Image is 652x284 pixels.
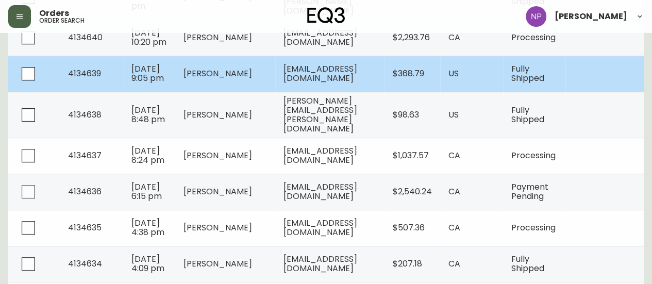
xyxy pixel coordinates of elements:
span: Fully Shipped [511,63,544,84]
span: 4134640 [68,31,103,43]
span: [DATE] 4:09 pm [131,253,164,274]
span: [EMAIL_ADDRESS][DOMAIN_NAME] [283,253,357,274]
span: Orders [39,9,69,18]
span: [DATE] 9:05 pm [131,63,164,84]
span: $507.36 [393,222,425,233]
span: 4134638 [68,109,102,121]
span: [DATE] 4:38 pm [131,217,164,238]
span: Payment Pending [511,181,548,202]
span: 4134636 [68,186,102,197]
span: $368.79 [393,68,424,79]
span: 4134635 [68,222,102,233]
span: [PERSON_NAME][EMAIL_ADDRESS][PERSON_NAME][DOMAIN_NAME] [283,95,357,135]
span: [EMAIL_ADDRESS][DOMAIN_NAME] [283,63,357,84]
span: CA [448,186,460,197]
span: [DATE] 6:15 pm [131,181,162,202]
span: [PERSON_NAME] [183,109,252,121]
span: 4134637 [68,149,102,161]
span: [PERSON_NAME] [555,12,627,21]
span: [EMAIL_ADDRESS][DOMAIN_NAME] [283,217,357,238]
span: US [448,68,459,79]
span: 4134639 [68,68,101,79]
span: Processing [511,149,556,161]
span: $98.63 [393,109,419,121]
span: $2,293.76 [393,31,430,43]
img: logo [307,7,345,24]
span: CA [448,31,460,43]
span: Processing [511,31,556,43]
span: $207.18 [393,258,422,270]
h5: order search [39,18,85,24]
span: [PERSON_NAME] [183,222,252,233]
span: [EMAIL_ADDRESS][DOMAIN_NAME] [283,181,357,202]
img: 50f1e64a3f95c89b5c5247455825f96f [526,6,546,27]
span: [PERSON_NAME] [183,258,252,270]
span: [EMAIL_ADDRESS][DOMAIN_NAME] [283,27,357,48]
span: Fully Shipped [511,104,544,125]
span: $1,037.57 [393,149,429,161]
span: US [448,109,459,121]
span: [PERSON_NAME] [183,149,252,161]
span: [PERSON_NAME] [183,31,252,43]
span: [DATE] 8:48 pm [131,104,165,125]
span: Processing [511,222,556,233]
span: [DATE] 8:24 pm [131,145,164,166]
span: [EMAIL_ADDRESS][DOMAIN_NAME] [283,145,357,166]
span: [PERSON_NAME] [183,68,252,79]
span: Fully Shipped [511,253,544,274]
span: CA [448,222,460,233]
span: 4134634 [68,258,102,270]
span: [PERSON_NAME] [183,186,252,197]
span: CA [448,149,460,161]
span: [DATE] 10:20 pm [131,27,166,48]
span: CA [448,258,460,270]
span: $2,540.24 [393,186,432,197]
